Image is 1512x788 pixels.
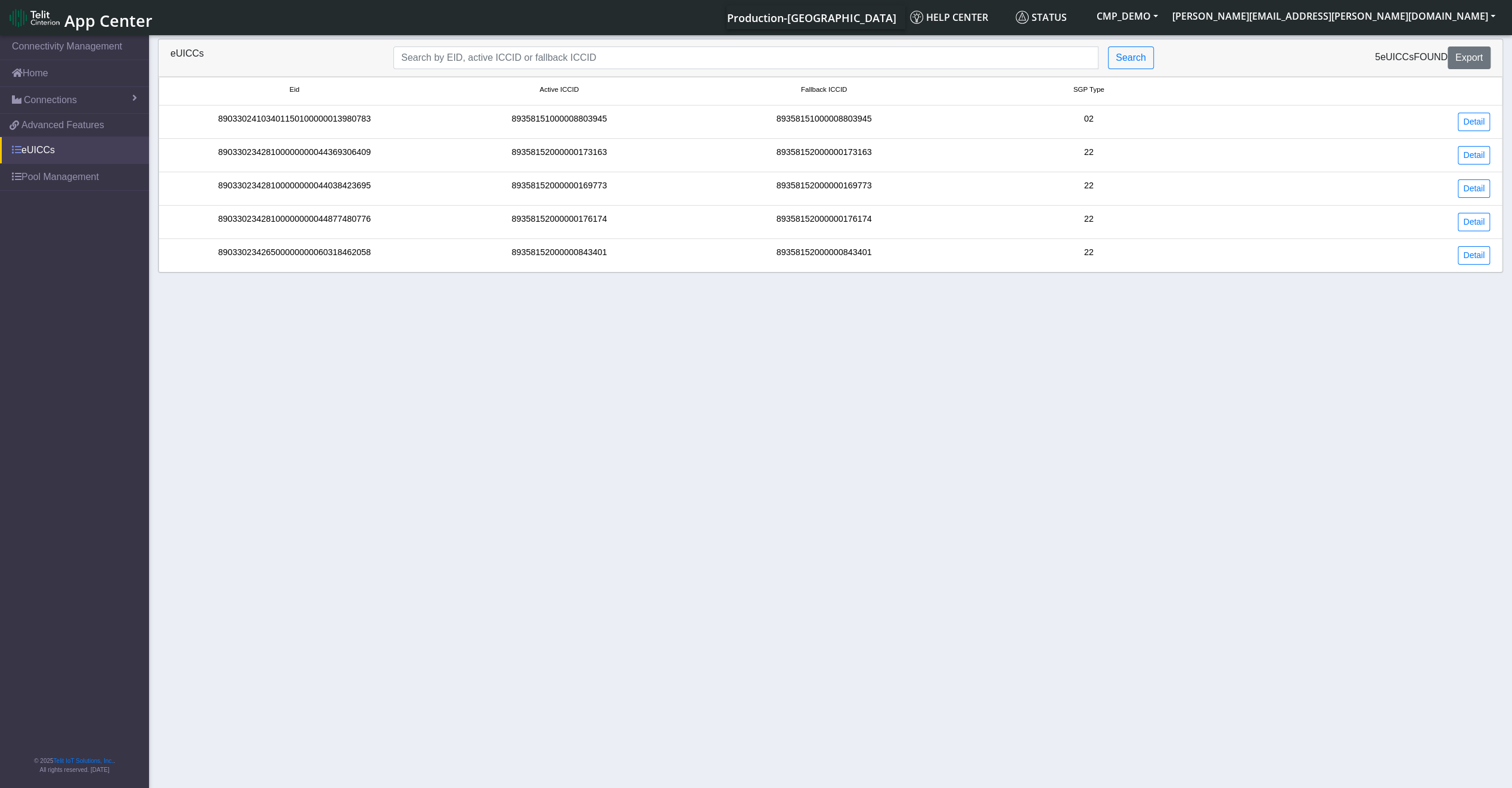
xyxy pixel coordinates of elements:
[427,113,691,131] div: 89358151000008803945
[1455,52,1483,63] span: Export
[1458,246,1490,265] a: Detail
[24,93,77,107] span: Connections
[691,179,956,198] div: 89358152000000169773
[162,179,427,198] div: 89033023428100000000044038423695
[1165,5,1502,27] button: [PERSON_NAME][EMAIL_ADDRESS][PERSON_NAME][DOMAIN_NAME]
[427,146,691,165] div: 89358152000000173163
[1458,179,1490,198] a: Detail
[162,246,427,265] div: 89033023426500000000060318462058
[1016,11,1067,24] span: Status
[10,8,60,27] img: logo-telit-cinterion-gw-new.png
[957,246,1221,265] div: 22
[910,11,923,24] img: knowledge.svg
[957,179,1221,198] div: 22
[1108,46,1154,69] button: Search
[290,85,300,95] span: Eid
[162,146,427,165] div: 89033023428100000000044369306409
[427,246,691,265] div: 89358152000000843401
[1011,5,1089,29] a: Status
[1380,52,1414,62] span: eUICCs
[539,85,579,95] span: Active ICCID
[910,11,988,24] span: Help center
[691,246,956,265] div: 89358152000000843401
[10,5,151,30] a: App Center
[64,10,153,32] span: App Center
[1016,11,1029,24] img: status.svg
[905,5,1011,29] a: Help center
[727,11,896,25] span: Production-[GEOGRAPHIC_DATA]
[691,213,956,231] div: 89358152000000176174
[957,213,1221,231] div: 22
[1448,46,1491,69] button: Export
[1458,213,1490,231] a: Detail
[54,758,113,764] a: Telit IoT Solutions, Inc.
[21,118,104,132] span: Advanced Features
[1458,146,1490,165] a: Detail
[427,179,691,198] div: 89358152000000169773
[162,213,427,231] div: 89033023428100000000044877480776
[801,85,847,95] span: Fallback ICCID
[427,213,691,231] div: 89358152000000176174
[1073,85,1104,95] span: SGP Type
[1375,52,1380,62] span: 5
[162,46,384,69] div: eUICCs
[1089,5,1165,27] button: CMP_DEMO
[691,146,956,165] div: 89358152000000173163
[1414,52,1448,62] span: found
[957,146,1221,165] div: 22
[393,46,1098,69] input: Search...
[726,5,896,29] a: Your current platform instance
[691,113,956,131] div: 89358151000008803945
[957,113,1221,131] div: 02
[1458,113,1490,131] a: Detail
[162,113,427,131] div: 89033024103401150100000013980783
